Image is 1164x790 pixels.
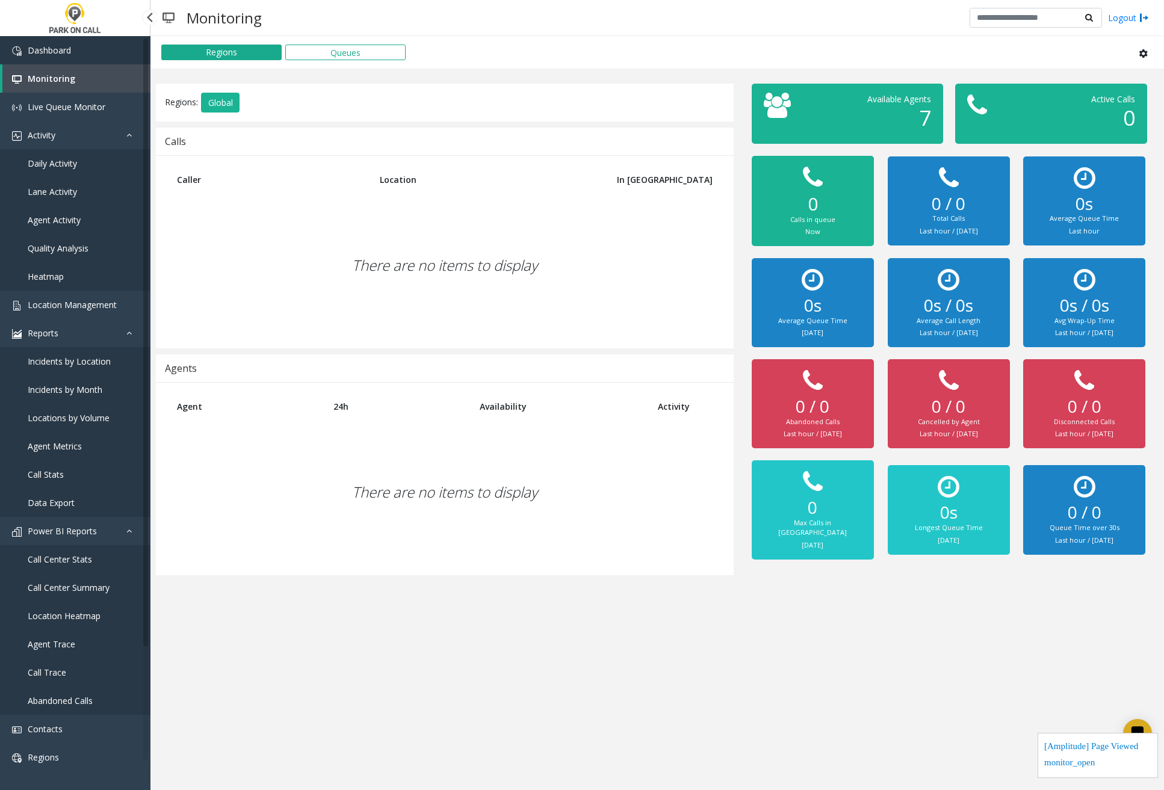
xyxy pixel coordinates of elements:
[1035,295,1133,316] h2: 0s / 0s
[900,502,998,523] h2: 0s
[28,638,75,650] span: Agent Trace
[1055,328,1113,337] small: Last hour / [DATE]
[900,316,998,326] div: Average Call Length
[28,582,110,593] span: Call Center Summary
[371,165,586,194] th: Location
[28,723,63,735] span: Contacts
[764,295,862,316] h2: 0s
[919,103,931,132] span: 7
[201,93,240,113] button: Global
[168,165,371,194] th: Caller
[28,356,111,367] span: Incidents by Location
[165,134,186,149] div: Calls
[586,165,722,194] th: In [GEOGRAPHIC_DATA]
[12,753,22,763] img: 'icon'
[28,554,92,565] span: Call Center Stats
[471,392,649,421] th: Availability
[764,417,862,427] div: Abandoned Calls
[28,214,81,226] span: Agent Activity
[28,45,71,56] span: Dashboard
[28,299,117,310] span: Location Management
[920,328,978,337] small: Last hour / [DATE]
[1123,103,1135,132] span: 0
[12,103,22,113] img: 'icon'
[938,535,959,545] small: [DATE]
[168,421,722,563] div: There are no items to display
[28,695,93,706] span: Abandoned Calls
[28,751,59,763] span: Regions
[900,417,998,427] div: Cancelled by Agent
[802,540,823,549] small: [DATE]
[802,328,823,337] small: [DATE]
[764,316,862,326] div: Average Queue Time
[764,498,862,518] h2: 0
[12,301,22,310] img: 'icon'
[764,518,862,538] div: Max Calls in [GEOGRAPHIC_DATA]
[28,440,82,452] span: Agent Metrics
[28,412,110,424] span: Locations by Volume
[28,525,97,537] span: Power BI Reports
[900,214,998,224] div: Total Calls
[649,392,722,421] th: Activity
[1044,756,1151,772] div: monitor_open
[165,360,197,376] div: Agents
[12,46,22,56] img: 'icon'
[1035,523,1133,533] div: Queue Time over 30s
[1035,316,1133,326] div: Avg Wrap-Up Time
[28,469,64,480] span: Call Stats
[168,392,324,421] th: Agent
[12,75,22,84] img: 'icon'
[1035,397,1133,417] h2: 0 / 0
[12,725,22,735] img: 'icon'
[28,497,75,508] span: Data Export
[324,392,471,421] th: 24h
[1044,739,1151,756] div: [Amplitude] Page Viewed
[1055,429,1113,438] small: Last hour / [DATE]
[161,45,282,60] button: Regions
[165,96,198,107] span: Regions:
[28,186,77,197] span: Lane Activity
[1035,214,1133,224] div: Average Queue Time
[168,194,722,336] div: There are no items to display
[1069,226,1100,235] small: Last hour
[764,397,862,417] h2: 0 / 0
[1139,11,1149,24] img: logout
[1091,93,1135,105] span: Active Calls
[900,194,998,214] h2: 0 / 0
[2,64,150,93] a: Monitoring
[28,327,58,339] span: Reports
[28,667,66,678] span: Call Trace
[920,226,978,235] small: Last hour / [DATE]
[764,215,862,225] div: Calls in queue
[900,295,998,316] h2: 0s / 0s
[1108,11,1149,24] a: Logout
[28,158,77,169] span: Daily Activity
[12,131,22,141] img: 'icon'
[28,271,64,282] span: Heatmap
[28,129,55,141] span: Activity
[12,329,22,339] img: 'icon'
[285,45,406,60] button: Queues
[12,527,22,537] img: 'icon'
[900,523,998,533] div: Longest Queue Time
[28,610,101,622] span: Location Heatmap
[28,73,75,84] span: Monitoring
[805,227,820,236] small: Now
[1035,502,1133,523] h2: 0 / 0
[900,397,998,417] h2: 0 / 0
[784,429,842,438] small: Last hour / [DATE]
[1055,535,1113,545] small: Last hour / [DATE]
[163,3,175,32] img: pageIcon
[1035,194,1133,214] h2: 0s
[1035,417,1133,427] div: Disconnected Calls
[28,242,88,254] span: Quality Analysis
[28,384,102,395] span: Incidents by Month
[867,93,931,105] span: Available Agents
[920,429,978,438] small: Last hour / [DATE]
[28,101,105,113] span: Live Queue Monitor
[764,193,862,215] h2: 0
[181,3,268,32] h3: Monitoring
